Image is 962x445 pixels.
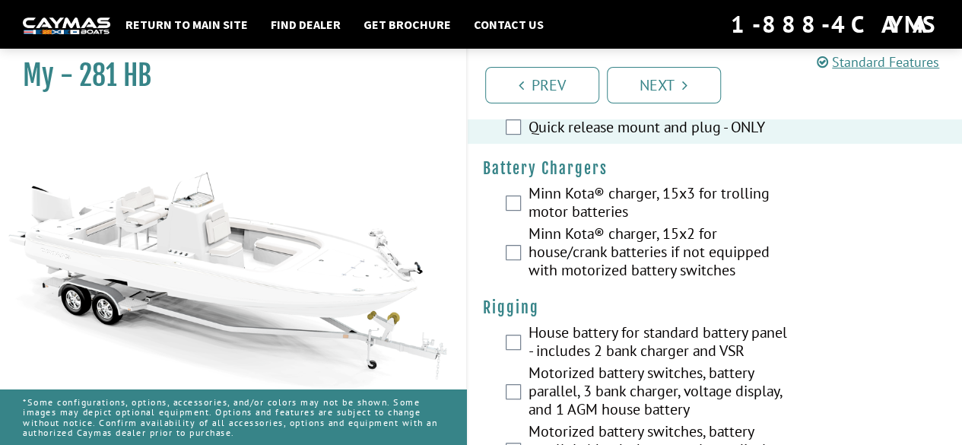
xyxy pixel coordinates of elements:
[263,14,348,34] a: Find Dealer
[23,59,428,93] h1: My - 281 HB
[731,8,939,41] div: 1-888-4CAYMAS
[529,118,789,140] label: Quick release mount and plug - ONLY
[817,53,939,71] a: Standard Features
[483,298,948,317] h4: Rigging
[466,14,551,34] a: Contact Us
[23,389,443,445] p: *Some configurations, options, accessories, and/or colors may not be shown. Some images may depic...
[529,364,789,422] label: Motorized battery switches, battery parallel, 3 bank charger, voltage display, and 1 AGM house ba...
[529,323,789,364] label: House battery for standard battery panel - includes 2 bank charger and VSR
[485,67,599,103] a: Prev
[529,224,789,283] label: Minn Kota® charger, 15x2 for house/crank batteries if not equipped with motorized battery switches
[607,67,721,103] a: Next
[529,184,789,224] label: Minn Kota® charger, 15x3 for trolling motor batteries
[483,159,948,178] h4: Battery Chargers
[118,14,256,34] a: Return to main site
[356,14,459,34] a: Get Brochure
[23,17,110,33] img: white-logo-c9c8dbefe5ff5ceceb0f0178aa75bf4bb51f6bca0971e226c86eb53dfe498488.png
